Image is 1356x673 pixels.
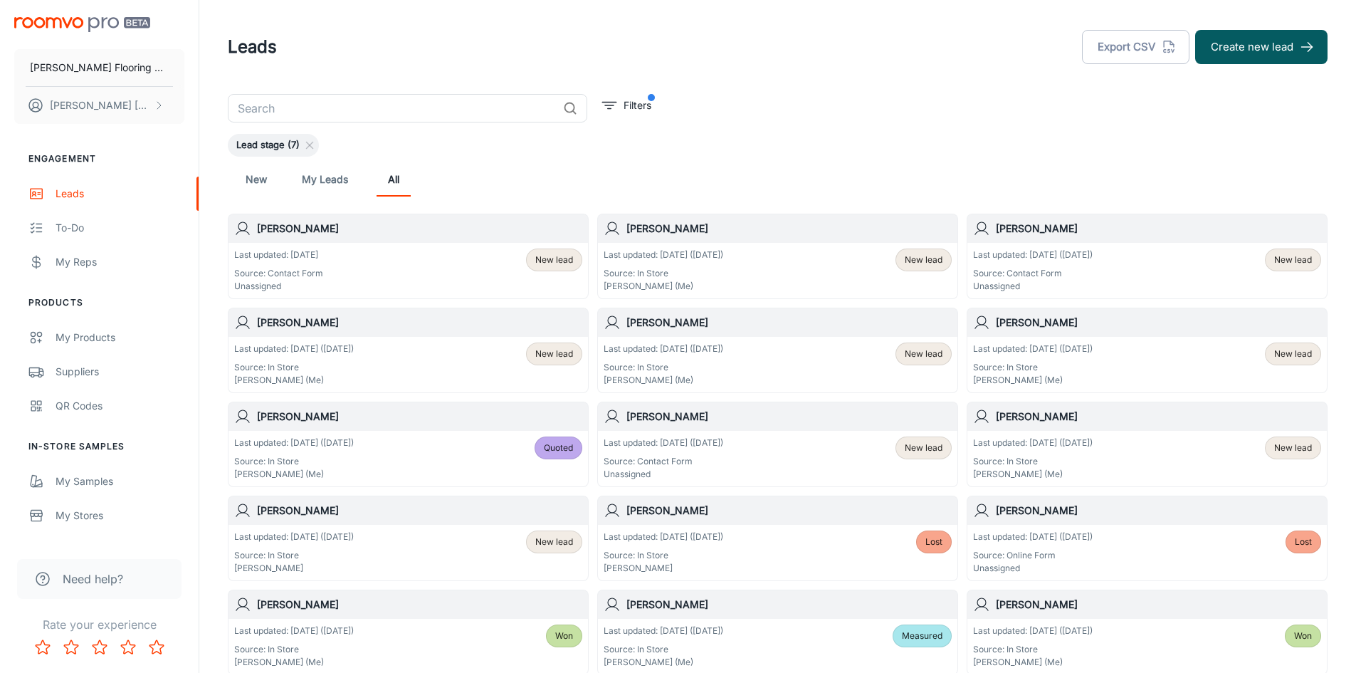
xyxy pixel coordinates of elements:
[973,280,1093,293] p: Unassigned
[257,597,582,612] h6: [PERSON_NAME]
[14,49,184,86] button: [PERSON_NAME] Flooring Center
[599,94,655,117] button: filter
[228,496,589,581] a: [PERSON_NAME]Last updated: [DATE] ([DATE])Source: In Store[PERSON_NAME]New lead
[228,94,557,122] input: Search
[626,409,952,424] h6: [PERSON_NAME]
[234,343,354,355] p: Last updated: [DATE] ([DATE])
[604,437,723,449] p: Last updated: [DATE] ([DATE])
[56,474,184,489] div: My Samples
[63,570,123,588] span: Need help?
[228,138,308,152] span: Lead stage (7)
[234,625,354,637] p: Last updated: [DATE] ([DATE])
[1295,536,1312,548] span: Lost
[56,364,184,380] div: Suppliers
[234,643,354,656] p: Source: In Store
[56,220,184,236] div: To-do
[30,60,169,75] p: [PERSON_NAME] Flooring Center
[973,643,1093,656] p: Source: In Store
[905,348,942,360] span: New lead
[604,549,723,562] p: Source: In Store
[604,643,723,656] p: Source: In Store
[1082,30,1189,64] button: Export CSV
[57,633,85,662] button: Rate 2 star
[604,625,723,637] p: Last updated: [DATE] ([DATE])
[967,496,1328,581] a: [PERSON_NAME]Last updated: [DATE] ([DATE])Source: Online FormUnassignedLost
[973,437,1093,449] p: Last updated: [DATE] ([DATE])
[14,17,150,32] img: Roomvo PRO Beta
[626,503,952,518] h6: [PERSON_NAME]
[996,409,1321,424] h6: [PERSON_NAME]
[85,633,114,662] button: Rate 3 star
[1274,442,1312,454] span: New lead
[302,162,348,197] a: My Leads
[973,531,1093,543] p: Last updated: [DATE] ([DATE])
[973,468,1093,481] p: [PERSON_NAME] (Me)
[56,254,184,270] div: My Reps
[114,633,142,662] button: Rate 4 star
[228,134,319,157] div: Lead stage (7)
[597,214,958,299] a: [PERSON_NAME]Last updated: [DATE] ([DATE])Source: In Store[PERSON_NAME] (Me)New lead
[1294,630,1312,642] span: Won
[604,455,723,468] p: Source: Contact Form
[626,315,952,330] h6: [PERSON_NAME]
[973,625,1093,637] p: Last updated: [DATE] ([DATE])
[973,455,1093,468] p: Source: In Store
[973,549,1093,562] p: Source: Online Form
[967,214,1328,299] a: [PERSON_NAME]Last updated: [DATE] ([DATE])Source: Contact FormUnassignedNew lead
[967,308,1328,393] a: [PERSON_NAME]Last updated: [DATE] ([DATE])Source: In Store[PERSON_NAME] (Me)New lead
[234,267,323,280] p: Source: Contact Form
[973,562,1093,575] p: Unassigned
[996,315,1321,330] h6: [PERSON_NAME]
[973,374,1093,387] p: [PERSON_NAME] (Me)
[257,503,582,518] h6: [PERSON_NAME]
[56,398,184,414] div: QR Codes
[234,549,354,562] p: Source: In Store
[973,656,1093,669] p: [PERSON_NAME] (Me)
[604,361,723,374] p: Source: In Store
[1274,254,1312,266] span: New lead
[973,343,1093,355] p: Last updated: [DATE] ([DATE])
[996,503,1321,518] h6: [PERSON_NAME]
[973,249,1093,261] p: Last updated: [DATE] ([DATE])
[535,348,573,360] span: New lead
[996,597,1321,612] h6: [PERSON_NAME]
[604,562,723,575] p: [PERSON_NAME]
[544,442,573,454] span: Quoted
[234,249,323,261] p: Last updated: [DATE]
[604,267,723,280] p: Source: In Store
[925,536,942,548] span: Lost
[234,531,354,543] p: Last updated: [DATE] ([DATE])
[56,508,184,523] div: My Stores
[228,402,589,487] a: [PERSON_NAME]Last updated: [DATE] ([DATE])Source: In Store[PERSON_NAME] (Me)Quoted
[234,656,354,669] p: [PERSON_NAME] (Me)
[1195,30,1328,64] button: Create new lead
[11,616,187,633] p: Rate your experience
[234,437,354,449] p: Last updated: [DATE] ([DATE])
[234,361,354,374] p: Source: In Store
[1274,348,1312,360] span: New lead
[604,374,723,387] p: [PERSON_NAME] (Me)
[142,633,171,662] button: Rate 5 star
[257,409,582,424] h6: [PERSON_NAME]
[604,656,723,669] p: [PERSON_NAME] (Me)
[234,374,354,387] p: [PERSON_NAME] (Me)
[597,308,958,393] a: [PERSON_NAME]Last updated: [DATE] ([DATE])Source: In Store[PERSON_NAME] (Me)New lead
[234,468,354,481] p: [PERSON_NAME] (Me)
[604,468,723,481] p: Unassigned
[597,402,958,487] a: [PERSON_NAME]Last updated: [DATE] ([DATE])Source: Contact FormUnassignedNew lead
[234,562,354,575] p: [PERSON_NAME]
[973,267,1093,280] p: Source: Contact Form
[56,186,184,202] div: Leads
[228,34,277,60] h1: Leads
[626,597,952,612] h6: [PERSON_NAME]
[257,221,582,236] h6: [PERSON_NAME]
[535,536,573,548] span: New lead
[56,330,184,345] div: My Products
[905,442,942,454] span: New lead
[626,221,952,236] h6: [PERSON_NAME]
[239,162,273,197] a: New
[604,280,723,293] p: [PERSON_NAME] (Me)
[234,280,323,293] p: Unassigned
[604,531,723,543] p: Last updated: [DATE] ([DATE])
[228,308,589,393] a: [PERSON_NAME]Last updated: [DATE] ([DATE])Source: In Store[PERSON_NAME] (Me)New lead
